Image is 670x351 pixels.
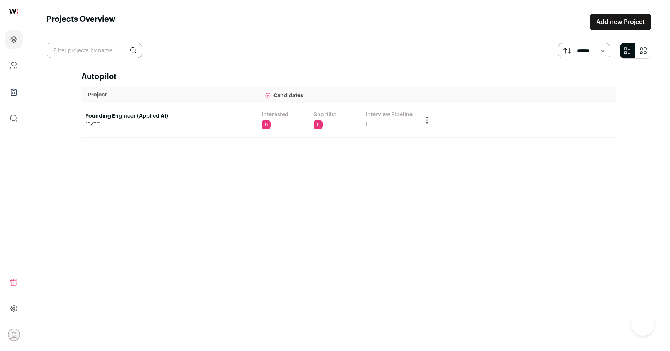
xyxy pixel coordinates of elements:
[5,57,23,75] a: Company and ATS Settings
[366,120,368,128] span: 1
[262,120,271,129] span: 0
[85,112,254,120] a: Founding Engineer (Applied AI)
[85,122,254,128] span: [DATE]
[631,312,654,336] iframe: Toggle Customer Support
[314,111,336,119] a: Shortlist
[5,83,23,102] a: Company Lists
[9,9,18,14] img: wellfound-shorthand-0d5821cbd27db2630d0214b213865d53afaa358527fdda9d0ea32b1df1b89c2c.svg
[262,111,288,119] a: Interested
[47,14,116,30] h1: Projects Overview
[422,115,432,125] button: Project Actions
[8,329,20,341] button: Open dropdown
[47,43,142,58] input: Filter projects by name
[314,120,323,129] span: 0
[264,87,412,103] p: Candidates
[366,111,413,119] a: Interview Pipeline
[88,91,252,99] p: Project
[81,71,616,82] h2: Autopilot
[5,30,23,49] a: Projects
[590,14,651,30] a: Add new Project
